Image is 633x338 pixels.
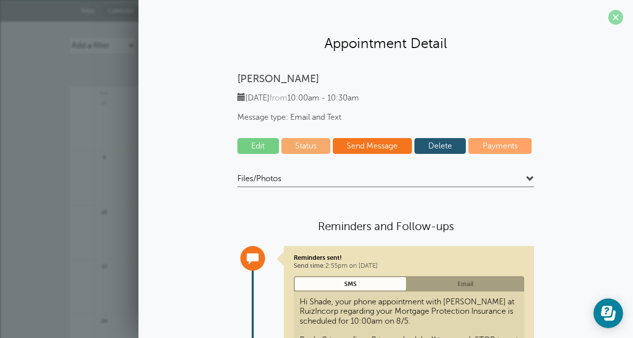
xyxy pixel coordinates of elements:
a: Email [407,276,524,291]
span: from [270,94,287,102]
span: 3 [100,153,109,161]
span: Calendar [108,7,135,14]
span: Sun [69,87,139,97]
strong: Reminders sent! [294,254,342,261]
span: [DATE] 10:00am - 10:30am [237,94,359,102]
p: 2:55pm on [DATE] [294,254,524,270]
h2: Appointment Detail [148,35,623,52]
a: Send Message [333,138,412,154]
span: Message type: Email and Text [237,113,534,122]
a: Delete [414,138,466,154]
span: 27 [100,99,109,106]
span: Files/Photos [237,174,281,184]
span: 17 [100,262,109,270]
a: SMS [294,276,407,291]
a: Status [281,138,331,154]
span: 10 [100,208,109,215]
span: 24 [100,317,109,324]
a: Edit [237,138,279,154]
h4: Reminders and Follow-ups [237,219,534,234]
a: Calendar [102,4,140,17]
iframe: Resource center [593,298,623,328]
a: Payments [468,138,532,154]
span: New [81,7,95,14]
p: [PERSON_NAME] [237,73,534,85]
span: Send time: [294,262,325,269]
